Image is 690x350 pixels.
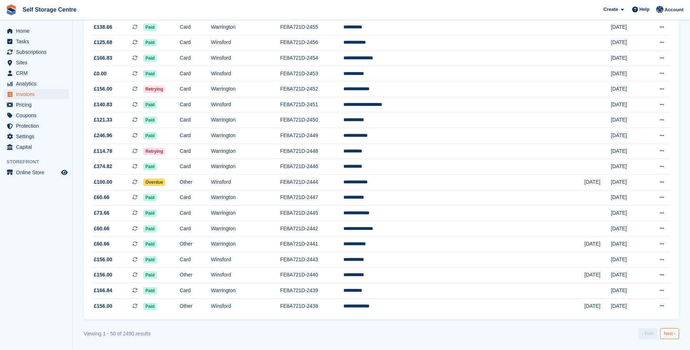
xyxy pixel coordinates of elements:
[180,66,211,81] td: Card
[60,168,69,177] a: Preview store
[4,167,69,178] a: menu
[94,209,109,217] span: £73.66
[143,271,157,279] span: Paid
[143,225,157,232] span: Paid
[16,68,60,78] span: CRM
[611,97,645,113] td: [DATE]
[94,302,112,310] span: £156.00
[611,159,645,175] td: [DATE]
[143,70,157,77] span: Paid
[611,128,645,144] td: [DATE]
[143,194,157,201] span: Paid
[16,142,60,152] span: Capital
[4,47,69,57] a: menu
[280,252,343,268] td: FE8A721D-2443
[4,131,69,142] a: menu
[638,328,657,339] a: Previous
[280,20,343,35] td: FE8A721D-2455
[211,20,280,35] td: Warrington
[211,97,280,113] td: Winsford
[6,4,17,15] img: stora-icon-8386f47178a22dfd0bd8f6a31ec36ba5ce8667c1dd55bd0f319d3a0aa187defe.svg
[94,240,109,248] span: £60.66
[180,143,211,159] td: Card
[280,143,343,159] td: FE8A721D-2448
[611,298,645,314] td: [DATE]
[280,97,343,113] td: FE8A721D-2451
[7,158,72,166] span: Storefront
[16,131,60,142] span: Settings
[94,256,112,263] span: £156.00
[180,81,211,97] td: Card
[211,66,280,81] td: Winsford
[211,221,280,236] td: Warrington
[211,298,280,314] td: Winsford
[280,128,343,144] td: FE8A721D-2449
[16,57,60,68] span: Sites
[611,143,645,159] td: [DATE]
[16,167,60,178] span: Online Store
[180,51,211,66] td: Card
[143,24,157,31] span: Paid
[211,143,280,159] td: Warrington
[611,236,645,252] td: [DATE]
[16,121,60,131] span: Protection
[211,51,280,66] td: Winsford
[585,236,611,252] td: [DATE]
[180,35,211,51] td: Card
[211,175,280,190] td: Winsford
[211,112,280,128] td: Warrington
[280,267,343,283] td: FE8A721D-2440
[4,110,69,120] a: menu
[211,81,280,97] td: Warrington
[180,20,211,35] td: Card
[656,6,663,13] img: Clair Cole
[143,240,157,248] span: Paid
[665,6,683,13] span: Account
[611,35,645,51] td: [DATE]
[280,221,343,236] td: FE8A721D-2442
[94,132,112,139] span: £246.96
[280,159,343,175] td: FE8A721D-2446
[143,132,157,139] span: Paid
[180,298,211,314] td: Other
[611,175,645,190] td: [DATE]
[280,51,343,66] td: FE8A721D-2454
[180,112,211,128] td: Card
[4,100,69,110] a: menu
[143,287,157,294] span: Paid
[143,85,165,93] span: Retrying
[280,81,343,97] td: FE8A721D-2452
[143,256,157,263] span: Paid
[94,287,112,294] span: £166.84
[211,252,280,268] td: Winsford
[211,35,280,51] td: Winsford
[280,283,343,299] td: FE8A721D-2439
[180,283,211,299] td: Card
[16,36,60,47] span: Tasks
[611,267,645,283] td: [DATE]
[180,221,211,236] td: Card
[280,35,343,51] td: FE8A721D-2456
[4,26,69,36] a: menu
[143,55,157,62] span: Paid
[16,89,60,99] span: Invoices
[611,252,645,268] td: [DATE]
[143,116,157,124] span: Paid
[143,210,157,217] span: Paid
[211,267,280,283] td: Winsford
[180,206,211,221] td: Card
[611,206,645,221] td: [DATE]
[4,89,69,99] a: menu
[180,267,211,283] td: Other
[180,252,211,268] td: Card
[94,85,112,93] span: £156.00
[211,283,280,299] td: Warrington
[4,36,69,47] a: menu
[280,112,343,128] td: FE8A721D-2450
[4,142,69,152] a: menu
[94,101,112,108] span: £140.83
[611,20,645,35] td: [DATE]
[94,23,112,31] span: £138.66
[94,147,112,155] span: £114.78
[94,116,112,124] span: £121.33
